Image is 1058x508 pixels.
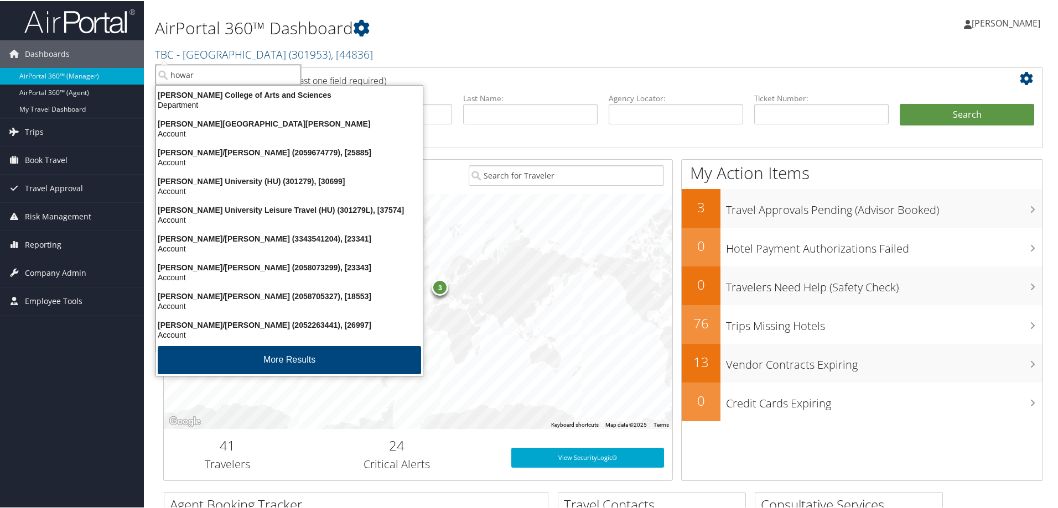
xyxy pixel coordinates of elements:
h3: Critical Alerts [299,455,495,471]
h1: My Action Items [682,160,1043,184]
a: 0Travelers Need Help (Safety Check) [682,265,1043,304]
div: Account [149,214,429,224]
div: Account [149,243,429,253]
div: Account [149,128,429,138]
div: [PERSON_NAME] University (HU) (301279), [30699] [149,175,429,185]
div: Account [149,329,429,339]
h2: Airtinerary Lookup [172,69,961,87]
div: Account [149,300,429,310]
h3: Trips Missing Hotels [726,312,1043,333]
h3: Hotel Payment Authorizations Failed [726,234,1043,255]
img: Google [167,413,203,428]
a: TBC - [GEOGRAPHIC_DATA] [155,46,373,61]
label: Agency Locator: [609,92,743,103]
span: Company Admin [25,258,86,286]
h2: 13 [682,352,720,370]
label: Last Name: [463,92,598,103]
h2: 24 [299,435,495,454]
button: Search [900,103,1034,125]
a: 0Hotel Payment Authorizations Failed [682,227,1043,265]
span: Risk Management [25,202,91,229]
span: ( 301953 ) [289,46,331,61]
div: [PERSON_NAME] University Leisure Travel (HU) (301279L), [37574] [149,204,429,214]
h2: 41 [172,435,283,454]
a: Terms (opens in new tab) [654,421,669,427]
h2: 0 [682,390,720,409]
div: [PERSON_NAME] College of Arts and Sciences [149,89,429,99]
span: Travel Approval [25,174,83,201]
img: airportal-logo.png [24,7,135,33]
div: [PERSON_NAME]/[PERSON_NAME] (3343541204), [23341] [149,233,429,243]
span: (at least one field required) [281,74,386,86]
div: Account [149,271,429,281]
div: [PERSON_NAME]/[PERSON_NAME] (2058705327), [18553] [149,290,429,300]
span: Trips [25,117,44,145]
span: Map data ©2025 [605,421,647,427]
h3: Travel Approvals Pending (Advisor Booked) [726,196,1043,217]
button: More Results [158,345,421,373]
h3: Travelers [172,455,283,471]
a: 76Trips Missing Hotels [682,304,1043,343]
a: [PERSON_NAME] [964,6,1051,39]
h2: 76 [682,313,720,332]
h3: Vendor Contracts Expiring [726,350,1043,371]
span: , [ 44836 ] [331,46,373,61]
button: Keyboard shortcuts [551,420,599,428]
h2: 0 [682,274,720,293]
div: [PERSON_NAME][GEOGRAPHIC_DATA][PERSON_NAME] [149,118,429,128]
h2: 0 [682,235,720,254]
a: 0Credit Cards Expiring [682,381,1043,420]
h3: Credit Cards Expiring [726,389,1043,410]
div: [PERSON_NAME]/[PERSON_NAME] (2052263441), [26997] [149,319,429,329]
a: Open this area in Google Maps (opens a new window) [167,413,203,428]
h2: 3 [682,197,720,216]
div: [PERSON_NAME]/[PERSON_NAME] (2058073299), [23343] [149,261,429,271]
input: Search for Traveler [469,164,664,185]
span: [PERSON_NAME] [972,16,1040,28]
span: Employee Tools [25,286,82,314]
a: 13Vendor Contracts Expiring [682,343,1043,381]
a: 3Travel Approvals Pending (Advisor Booked) [682,188,1043,227]
h3: Travelers Need Help (Safety Check) [726,273,1043,294]
div: Account [149,185,429,195]
div: Department [149,99,429,109]
div: Account [149,156,429,166]
span: Book Travel [25,145,68,173]
div: 3 [432,278,448,295]
div: [PERSON_NAME]/[PERSON_NAME] (2059674779), [25885] [149,146,429,156]
h1: AirPortal 360™ Dashboard [155,15,753,39]
span: Dashboards [25,39,70,67]
span: Reporting [25,230,61,258]
a: View SecurityLogic® [511,447,664,467]
label: Ticket Number: [754,92,889,103]
input: Search Accounts [155,64,301,84]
